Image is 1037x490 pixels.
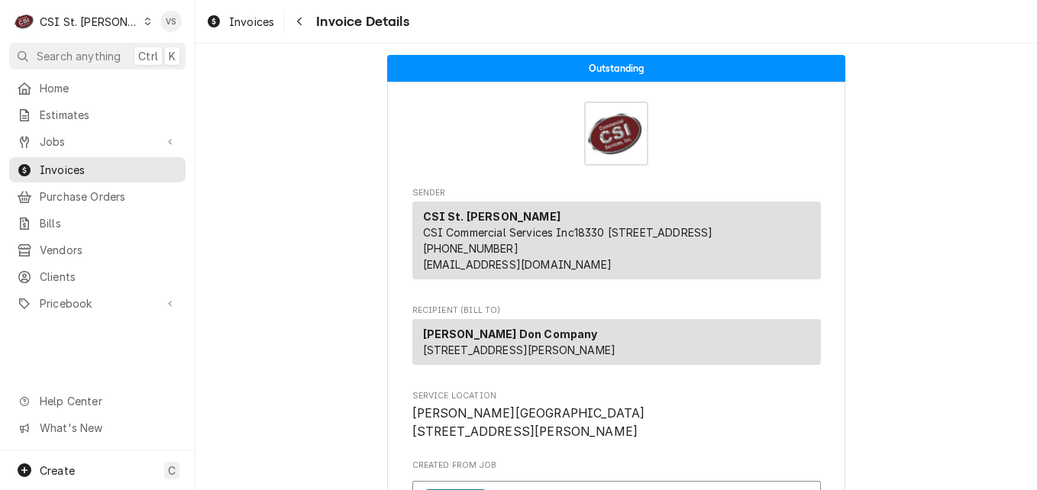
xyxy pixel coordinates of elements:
[40,189,178,205] span: Purchase Orders
[40,80,178,96] span: Home
[412,319,821,371] div: Recipient (Bill To)
[412,405,821,440] span: Service Location
[14,11,35,32] div: CSI St. Louis's Avatar
[9,264,186,289] a: Clients
[412,305,821,372] div: Invoice Recipient
[9,388,186,414] a: Go to Help Center
[200,9,280,34] a: Invoices
[168,463,176,479] span: C
[412,406,645,439] span: [PERSON_NAME][GEOGRAPHIC_DATA] [STREET_ADDRESS][PERSON_NAME]
[9,184,186,209] a: Purchase Orders
[9,211,186,236] a: Bills
[40,134,155,150] span: Jobs
[40,242,178,258] span: Vendors
[40,393,176,409] span: Help Center
[9,237,186,263] a: Vendors
[423,226,713,239] span: CSI Commercial Services Inc18330 [STREET_ADDRESS]
[387,55,845,82] div: Status
[589,63,644,73] span: Outstanding
[9,129,186,154] a: Go to Jobs
[9,102,186,127] a: Estimates
[40,269,178,285] span: Clients
[40,295,155,311] span: Pricebook
[160,11,182,32] div: Vicky Stuesse's Avatar
[40,420,176,436] span: What's New
[423,343,616,356] span: [STREET_ADDRESS][PERSON_NAME]
[412,187,821,286] div: Invoice Sender
[287,9,312,34] button: Navigate back
[9,43,186,69] button: Search anythingCtrlK
[40,162,178,178] span: Invoices
[412,305,821,317] span: Recipient (Bill To)
[412,201,821,285] div: Sender
[160,11,182,32] div: VS
[423,258,612,271] a: [EMAIL_ADDRESS][DOMAIN_NAME]
[229,14,274,30] span: Invoices
[412,187,821,199] span: Sender
[423,242,518,255] a: [PHONE_NUMBER]
[423,210,560,223] strong: CSI St. [PERSON_NAME]
[37,48,121,64] span: Search anything
[9,157,186,182] a: Invoices
[169,48,176,64] span: K
[14,11,35,32] div: C
[138,48,158,64] span: Ctrl
[40,215,178,231] span: Bills
[9,76,186,101] a: Home
[9,415,186,440] a: Go to What's New
[40,464,75,477] span: Create
[584,102,648,166] img: Logo
[412,319,821,365] div: Recipient (Bill To)
[412,390,821,441] div: Service Location
[40,14,139,30] div: CSI St. [PERSON_NAME]
[312,11,409,32] span: Invoice Details
[412,390,821,402] span: Service Location
[412,201,821,279] div: Sender
[9,291,186,316] a: Go to Pricebook
[423,327,598,340] strong: [PERSON_NAME] Don Company
[412,459,821,472] span: Created From Job
[40,107,178,123] span: Estimates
